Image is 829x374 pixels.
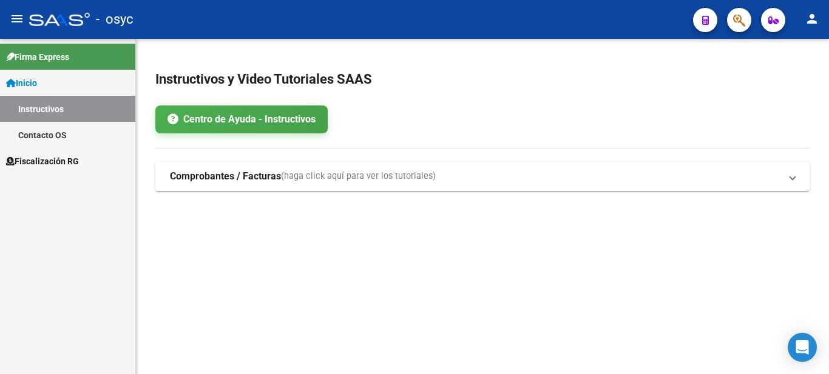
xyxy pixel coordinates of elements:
[155,162,810,191] mat-expansion-panel-header: Comprobantes / Facturas(haga click aquí para ver los tutoriales)
[96,6,134,33] span: - osyc
[6,76,37,90] span: Inicio
[281,170,436,183] span: (haga click aquí para ver los tutoriales)
[6,155,79,168] span: Fiscalización RG
[155,105,328,133] a: Centro de Ayuda - Instructivos
[170,170,281,183] strong: Comprobantes / Facturas
[155,68,810,91] h2: Instructivos y Video Tutoriales SAAS
[10,12,24,26] mat-icon: menu
[788,333,817,362] div: Open Intercom Messenger
[805,12,819,26] mat-icon: person
[6,50,69,64] span: Firma Express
